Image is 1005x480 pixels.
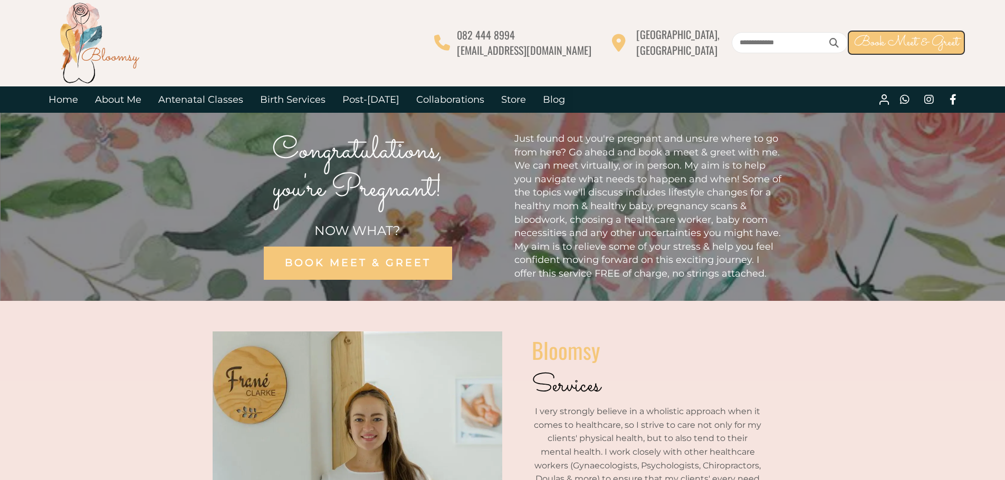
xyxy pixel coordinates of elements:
a: About Me [87,86,150,113]
a: Blog [534,86,573,113]
a: Antenatal Classes [150,86,252,113]
span: Book Meet & Greet [854,32,959,53]
span: Congratulations, [272,128,443,174]
a: BOOK MEET & GREET [263,247,452,280]
a: Post-[DATE] [334,86,408,113]
a: Book Meet & Greet [848,31,965,55]
span: 082 444 8994 [457,27,515,43]
a: Store [493,86,534,113]
a: Collaborations [408,86,493,113]
span: [GEOGRAPHIC_DATA], [636,26,720,42]
span: BOOK MEET & GREET [284,257,430,269]
span: NOW WHAT? [314,223,400,238]
span: you're Pregnant! [273,166,443,212]
a: Home [40,86,87,113]
img: Bloomsy [57,1,141,85]
span: Just found out you're pregnant and unsure where to go from here? Go ahead and book a meet & greet... [514,133,781,279]
span: [EMAIL_ADDRESS][DOMAIN_NAME] [457,42,591,58]
a: Birth Services [252,86,334,113]
span: Services [532,367,600,404]
span: Bloomsy [532,334,600,366]
span: [GEOGRAPHIC_DATA] [636,42,717,58]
